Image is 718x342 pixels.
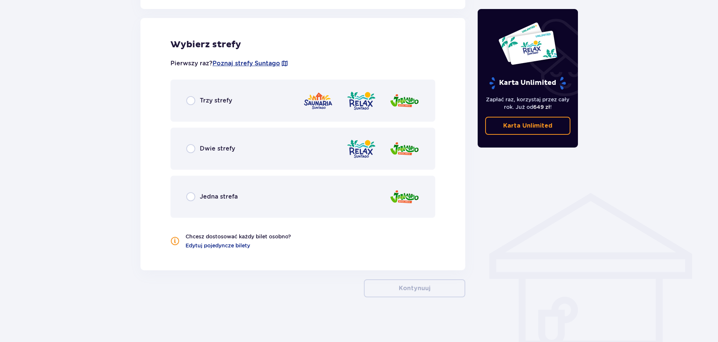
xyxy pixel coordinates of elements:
a: Edytuj pojedyncze bilety [186,242,250,249]
img: zone logo [346,138,376,160]
p: Chcesz dostosować każdy bilet osobno? [186,233,291,240]
span: 649 zł [533,104,550,110]
a: Karta Unlimited [485,117,571,135]
p: Kontynuuj [399,284,430,292]
p: Wybierz strefy [170,39,435,50]
button: Kontynuuj [364,279,465,297]
p: Jedna strefa [200,193,238,201]
p: Zapłać raz, korzystaj przez cały rok. Już od ! [485,96,571,111]
p: Pierwszy raz? [170,59,288,68]
img: zone logo [346,90,376,111]
img: zone logo [389,138,419,160]
img: zone logo [389,186,419,208]
img: zone logo [389,90,419,111]
p: Karta Unlimited [503,122,552,130]
p: Trzy strefy [200,96,232,105]
p: Karta Unlimited [489,77,567,90]
p: Dwie strefy [200,145,235,153]
a: Poznaj strefy Suntago [213,59,280,68]
img: zone logo [303,90,333,111]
